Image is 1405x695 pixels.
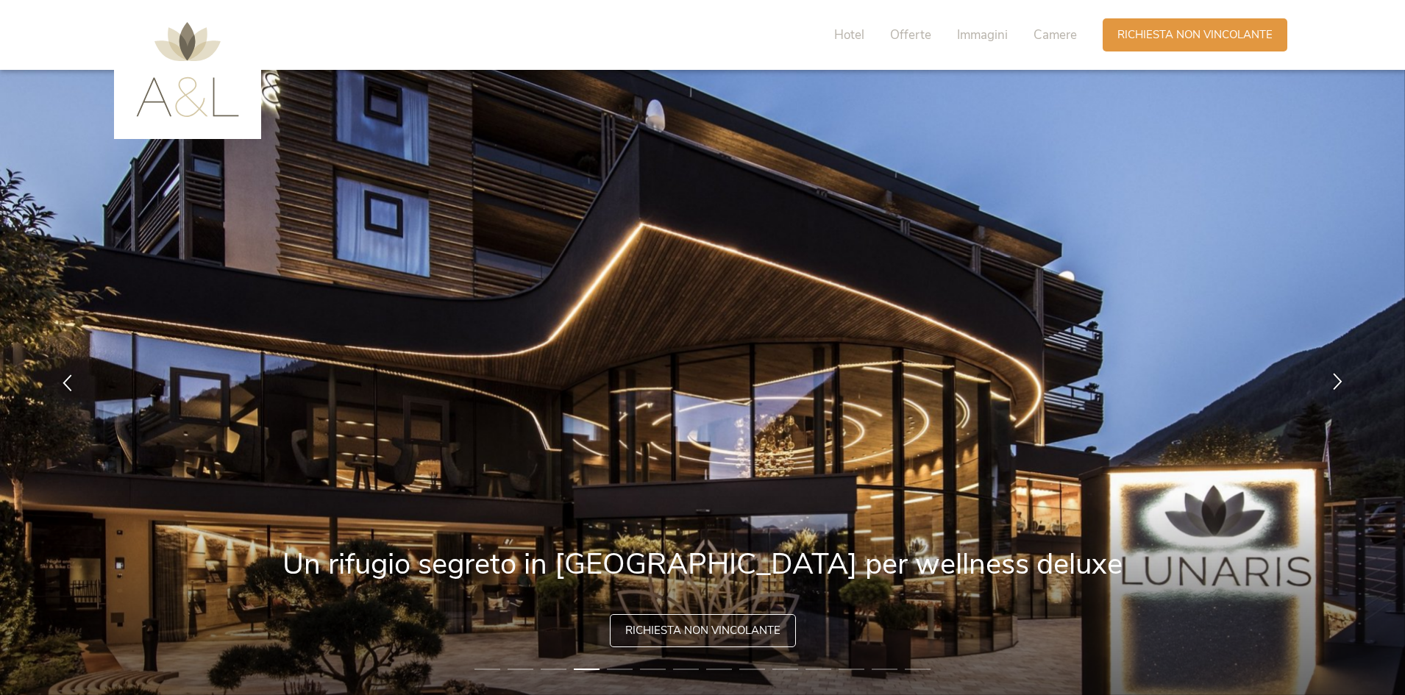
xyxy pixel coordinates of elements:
span: Camere [1034,26,1077,43]
img: AMONTI & LUNARIS Wellnessresort [136,22,239,117]
span: Richiesta non vincolante [1117,27,1273,43]
span: Immagini [957,26,1008,43]
span: Hotel [834,26,864,43]
span: Offerte [890,26,931,43]
span: Richiesta non vincolante [625,623,780,638]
